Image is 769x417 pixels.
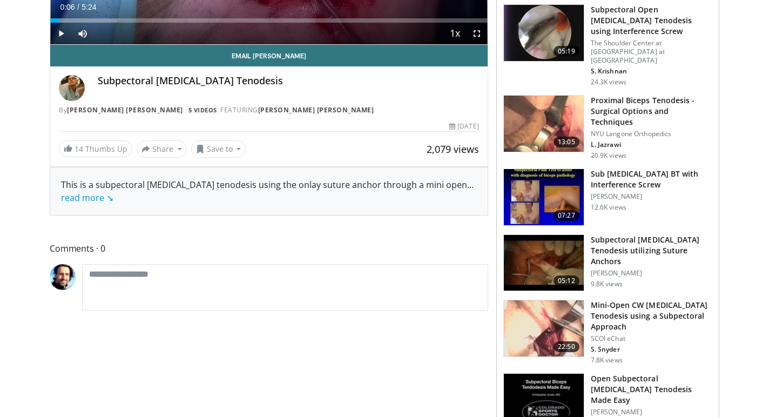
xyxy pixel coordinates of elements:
p: NYU Langone Orthopedics [591,130,712,138]
span: 14 [75,144,83,154]
p: L. Jazrawi [591,140,712,149]
span: / [77,3,79,11]
p: 7.8K views [591,356,623,365]
p: The Shoulder Center at [GEOGRAPHIC_DATA] at [GEOGRAPHIC_DATA] [591,39,712,65]
p: 12.6K views [591,203,626,212]
a: [PERSON_NAME] [PERSON_NAME] [67,105,183,115]
p: [PERSON_NAME] [591,269,712,278]
p: S. Snyder [591,345,712,354]
span: 0:06 [60,3,75,11]
span: 07:27 [554,210,579,221]
img: 270471_0000_1.png.150x105_q85_crop-smart_upscale.jpg [504,235,584,291]
div: [DATE] [449,122,478,131]
a: 22:50 Mini-Open CW [MEDICAL_DATA] Tenodesis using a Subpectoral Approach SCOI eChat S. Snyder 7.8... [503,300,712,365]
p: SCOI eChat [591,334,712,343]
h3: Subpectoral [MEDICAL_DATA] Tenodesis utilizing Suture Anchors [591,234,712,267]
h3: Mini-Open CW [MEDICAL_DATA] Tenodesis using a Subpectoral Approach [591,300,712,332]
a: 13:05 Proximal Biceps Tenodesis - Surgical Options and Techniques NYU Langone Orthopedics L. Jazr... [503,95,712,160]
h4: Subpectoral [MEDICAL_DATA] Tenodesis [98,75,479,87]
h3: Subpectoral Open [MEDICAL_DATA] Tenodesis using Interference Screw [591,4,712,37]
a: Email [PERSON_NAME] [50,45,488,66]
a: 07:27 Sub [MEDICAL_DATA] BT with Interference Screw [PERSON_NAME] 12.6K views [503,169,712,226]
button: Play [50,23,72,44]
p: 24.3K views [591,78,626,86]
img: Avatar [59,75,85,101]
span: 13:05 [554,137,579,147]
h3: Open Subpectoral [MEDICAL_DATA] Tenodesis Made Easy [591,373,712,406]
img: 241279_0000_1.png.150x105_q85_crop-smart_upscale.jpg [504,169,584,225]
div: By FEATURING [59,105,479,115]
span: 05:12 [554,275,579,286]
p: [PERSON_NAME] [591,192,712,201]
h3: Proximal Biceps Tenodesis - Surgical Options and Techniques [591,95,712,127]
a: 05:19 Subpectoral Open [MEDICAL_DATA] Tenodesis using Interference Screw The Shoulder Center at [... [503,4,712,86]
div: Progress Bar [50,18,488,23]
a: read more ↘ [61,192,113,204]
img: krish3_3.png.150x105_q85_crop-smart_upscale.jpg [504,5,584,61]
img: 286966_0000_1.png.150x105_q85_crop-smart_upscale.jpg [504,300,584,357]
button: Share [137,140,187,158]
button: Fullscreen [466,23,488,44]
a: [PERSON_NAME] [PERSON_NAME] [258,105,374,115]
button: Mute [72,23,93,44]
button: Playback Rate [444,23,466,44]
a: 5 Videos [185,105,220,115]
h3: Sub [MEDICAL_DATA] BT with Interference Screw [591,169,712,190]
span: Comments 0 [50,241,488,255]
p: 9.8K views [591,280,623,288]
span: 2,079 views [427,143,479,156]
span: 05:19 [554,46,579,57]
img: Laith_biceps_teno_1.png.150x105_q85_crop-smart_upscale.jpg [504,96,584,152]
p: [PERSON_NAME] [591,408,712,416]
a: 14 Thumbs Up [59,140,132,157]
p: S. Krishnan [591,67,712,76]
div: This is a subpectoral [MEDICAL_DATA] tenodesis using the onlay suture anchor through a mini open [61,178,477,204]
span: 22:50 [554,341,579,352]
button: Save to [191,140,246,158]
p: 20.9K views [591,151,626,160]
span: ... [61,179,474,204]
span: 5:24 [82,3,96,11]
a: 05:12 Subpectoral [MEDICAL_DATA] Tenodesis utilizing Suture Anchors [PERSON_NAME] 9.8K views [503,234,712,292]
img: Avatar [50,264,76,290]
